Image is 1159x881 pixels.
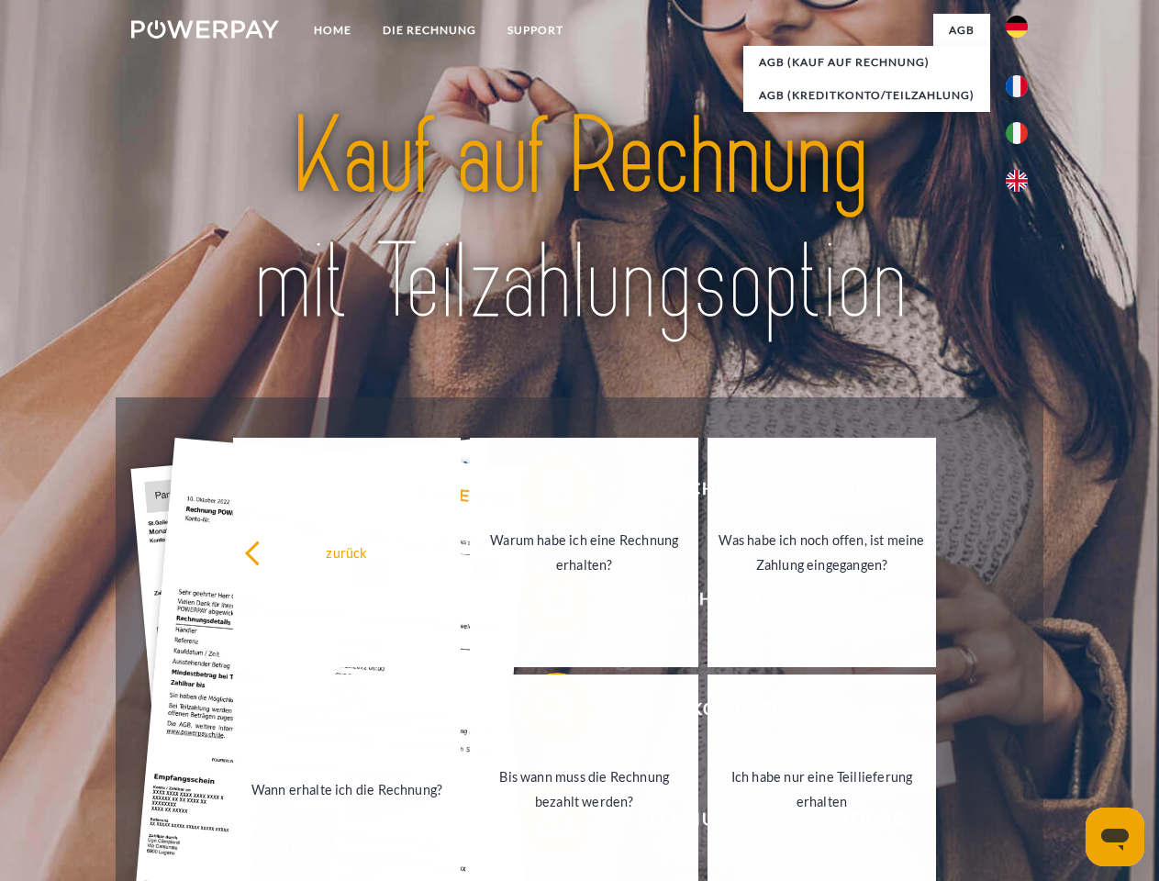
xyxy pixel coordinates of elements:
a: agb [933,14,990,47]
a: SUPPORT [492,14,579,47]
a: Home [298,14,367,47]
div: Warum habe ich eine Rechnung erhalten? [481,528,687,577]
img: de [1006,16,1028,38]
a: DIE RECHNUNG [367,14,492,47]
iframe: Schaltfläche zum Öffnen des Messaging-Fensters [1086,808,1144,866]
img: title-powerpay_de.svg [175,88,984,351]
img: it [1006,122,1028,144]
div: Wann erhalte ich die Rechnung? [244,776,451,801]
div: Ich habe nur eine Teillieferung erhalten [719,764,925,814]
a: Was habe ich noch offen, ist meine Zahlung eingegangen? [708,438,936,667]
a: AGB (Kauf auf Rechnung) [743,46,990,79]
div: Was habe ich noch offen, ist meine Zahlung eingegangen? [719,528,925,577]
img: fr [1006,75,1028,97]
div: zurück [244,540,451,564]
img: en [1006,170,1028,192]
div: Bis wann muss die Rechnung bezahlt werden? [481,764,687,814]
img: logo-powerpay-white.svg [131,20,279,39]
a: AGB (Kreditkonto/Teilzahlung) [743,79,990,112]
